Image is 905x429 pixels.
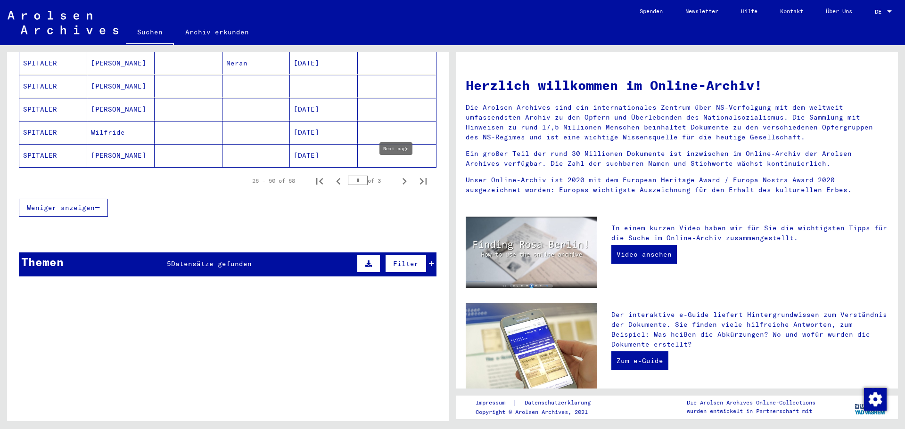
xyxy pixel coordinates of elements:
[476,398,513,408] a: Impressum
[87,144,155,167] mat-cell: [PERSON_NAME]
[126,21,174,45] a: Suchen
[466,75,889,95] h1: Herzlich willkommen im Online-Archiv!
[19,121,87,144] mat-cell: SPITALER
[87,121,155,144] mat-cell: Wilfride
[290,121,358,144] mat-cell: [DATE]
[87,75,155,97] mat-cell: [PERSON_NAME]
[864,388,887,411] img: Zustimmung ändern
[310,171,329,190] button: First page
[19,75,87,97] mat-cell: SPITALER
[466,217,597,288] img: video.jpg
[8,11,118,34] img: Arolsen_neg.svg
[687,398,815,407] p: Die Arolsen Archives Online-Collections
[611,310,889,349] p: Der interaktive e-Guide liefert Hintergrundwissen zum Verständnis der Dokumente. Sie finden viele...
[414,171,433,190] button: Last page
[167,259,171,268] span: 5
[853,395,888,419] img: yv_logo.png
[687,407,815,415] p: wurden entwickelt in Partnerschaft mit
[476,398,602,408] div: |
[290,98,358,121] mat-cell: [DATE]
[290,144,358,167] mat-cell: [DATE]
[19,144,87,167] mat-cell: SPITALER
[27,203,95,212] span: Weniger anzeigen
[19,98,87,121] mat-cell: SPITALER
[393,259,419,268] span: Filter
[476,408,602,416] p: Copyright © Arolsen Archives, 2021
[466,175,889,195] p: Unser Online-Archiv ist 2020 mit dem European Heritage Award / Europa Nostra Award 2020 ausgezeic...
[348,176,395,185] div: of 3
[611,245,677,264] a: Video ansehen
[171,259,252,268] span: Datensätze gefunden
[466,103,889,142] p: Die Arolsen Archives sind ein internationales Zentrum über NS-Verfolgung mit dem weltweit umfasse...
[87,98,155,121] mat-cell: [PERSON_NAME]
[19,199,108,217] button: Weniger anzeigen
[87,52,155,74] mat-cell: [PERSON_NAME]
[611,351,668,370] a: Zum e-Guide
[290,52,358,74] mat-cell: [DATE]
[466,149,889,169] p: Ein großer Teil der rund 30 Millionen Dokumente ist inzwischen im Online-Archiv der Arolsen Archi...
[222,52,290,74] mat-cell: Meran
[611,223,889,243] p: In einem kurzen Video haben wir für Sie die wichtigsten Tipps für die Suche im Online-Archiv zusa...
[252,177,295,185] div: 26 – 50 of 68
[19,52,87,74] mat-cell: SPITALER
[21,253,64,270] div: Themen
[875,8,885,15] span: DE
[329,171,348,190] button: Previous page
[174,21,260,43] a: Archiv erkunden
[517,398,602,408] a: Datenschutzerklärung
[466,303,597,391] img: eguide.jpg
[395,171,414,190] button: Next page
[385,255,427,273] button: Filter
